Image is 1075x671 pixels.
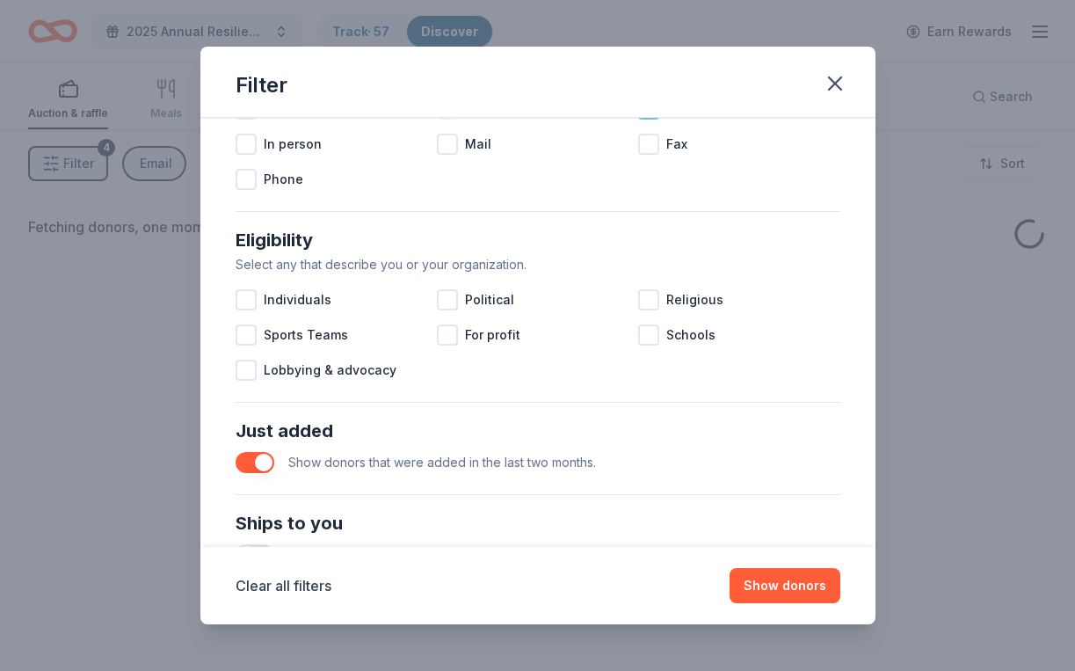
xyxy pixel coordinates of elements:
div: Ships to you [236,509,840,537]
button: Show donors [730,568,840,603]
span: Mail [465,134,491,155]
span: Phone [264,169,303,190]
span: For profit [465,325,520,346]
div: Filter [236,71,287,99]
span: Political [465,289,514,310]
div: Eligibility [236,226,840,254]
span: Sports Teams [264,325,348,346]
span: Show donors that were added in the last two months. [288,455,596,470]
span: Religious [666,289,723,310]
div: Select any that describe you or your organization. [236,254,840,275]
span: Fax [666,134,687,155]
button: Clear all filters [236,575,331,596]
span: Lobbying & advocacy [264,360,396,381]
span: Schools [666,325,715,346]
span: In person [264,134,322,155]
div: Just added [236,417,840,445]
span: Individuals [264,289,331,310]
